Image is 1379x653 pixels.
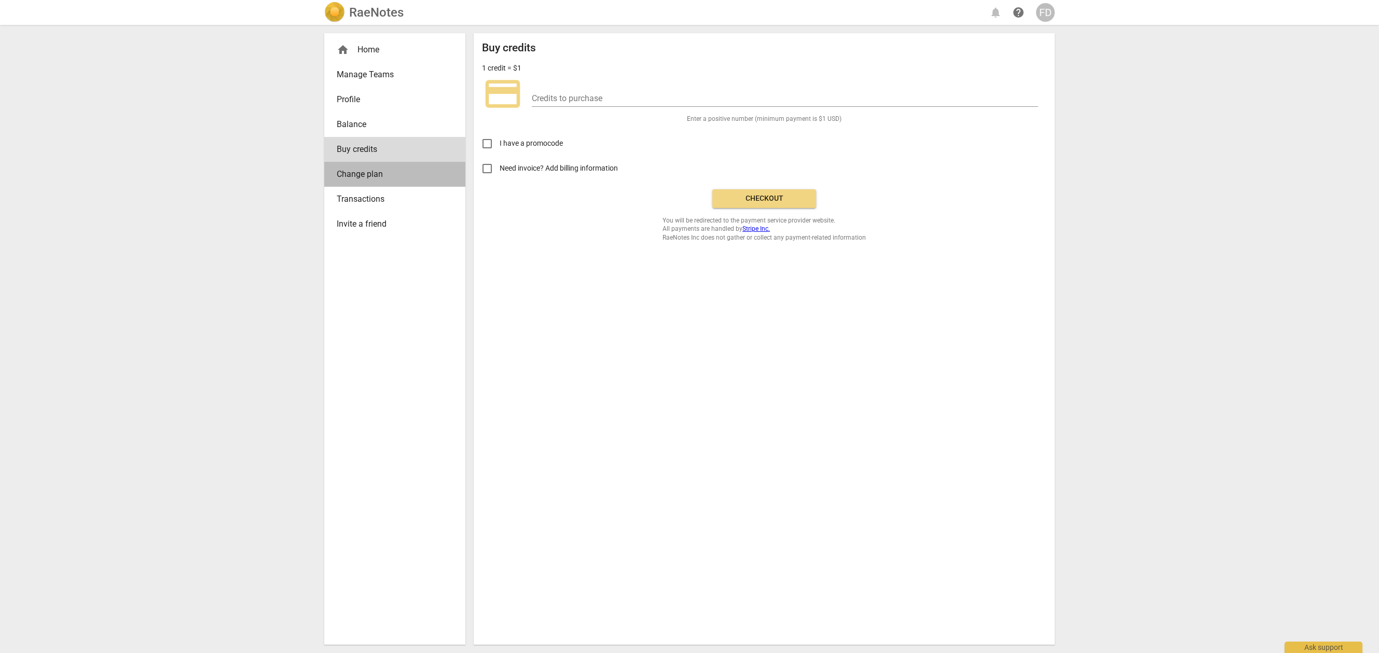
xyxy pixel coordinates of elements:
[337,168,445,180] span: Change plan
[349,5,404,20] h2: RaeNotes
[712,189,816,208] button: Checkout
[1285,642,1362,653] div: Ask support
[337,44,349,56] span: home
[324,112,465,137] a: Balance
[500,138,563,149] span: I have a promocode
[482,41,536,54] h2: Buy credits
[337,218,445,230] span: Invite a friend
[1036,3,1055,22] button: FD
[337,143,445,156] span: Buy credits
[1009,3,1028,22] a: Help
[721,193,808,204] span: Checkout
[324,87,465,112] a: Profile
[742,225,770,232] a: Stripe Inc.
[687,115,842,123] span: Enter a positive number (minimum payment is $1 USD)
[337,68,445,81] span: Manage Teams
[324,2,345,23] img: Logo
[324,2,404,23] a: LogoRaeNotes
[324,137,465,162] a: Buy credits
[337,193,445,205] span: Transactions
[324,162,465,187] a: Change plan
[324,37,465,62] div: Home
[1012,6,1025,19] span: help
[337,44,445,56] div: Home
[482,63,521,74] p: 1 credit = $1
[482,73,523,115] span: credit_card
[324,187,465,212] a: Transactions
[500,163,619,174] span: Need invoice? Add billing information
[324,212,465,237] a: Invite a friend
[663,216,866,242] span: You will be redirected to the payment service provider website. All payments are handled by RaeNo...
[337,93,445,106] span: Profile
[324,62,465,87] a: Manage Teams
[337,118,445,131] span: Balance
